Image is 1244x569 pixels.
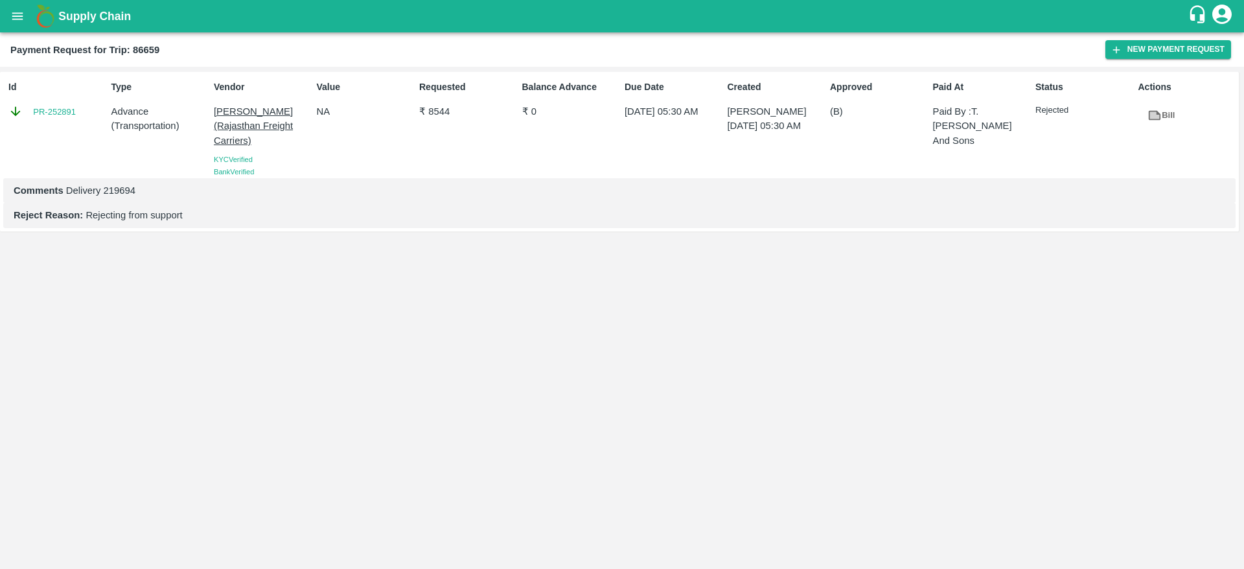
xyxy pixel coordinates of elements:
p: Paid By : T.[PERSON_NAME] And Sons [933,104,1030,148]
p: ( Transportation ) [111,119,209,133]
p: Approved [830,80,927,94]
button: New Payment Request [1105,40,1231,59]
div: account of current user [1210,3,1234,30]
p: Rejecting from support [14,208,1225,222]
p: Status [1035,80,1133,94]
b: Reject Reason: [14,210,83,220]
img: logo [32,3,58,29]
p: Advance [111,104,209,119]
a: Supply Chain [58,7,1188,25]
p: Rejected [1035,104,1133,117]
p: Vendor [214,80,311,94]
a: Bill [1138,104,1184,127]
button: open drawer [3,1,32,31]
p: [PERSON_NAME] (Rajasthan Freight Carriers) [214,104,311,148]
p: Value [317,80,414,94]
p: Requested [419,80,516,94]
b: Payment Request for Trip: 86659 [10,45,159,55]
p: Created [728,80,825,94]
b: Supply Chain [58,10,131,23]
p: NA [317,104,414,119]
div: customer-support [1188,5,1210,28]
p: (B) [830,104,927,119]
p: ₹ 8544 [419,104,516,119]
span: Bank Verified [214,168,254,176]
b: Comments [14,185,63,196]
p: Actions [1138,80,1236,94]
p: Paid At [933,80,1030,94]
p: Due Date [625,80,722,94]
p: [DATE] 05:30 AM [625,104,722,119]
p: Id [8,80,106,94]
p: Balance Advance [522,80,619,94]
p: Type [111,80,209,94]
p: [PERSON_NAME] [728,104,825,119]
p: Delivery 219694 [14,183,1225,198]
p: ₹ 0 [522,104,619,119]
p: [DATE] 05:30 AM [728,119,825,133]
span: KYC Verified [214,156,253,163]
a: PR-252891 [33,106,76,119]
